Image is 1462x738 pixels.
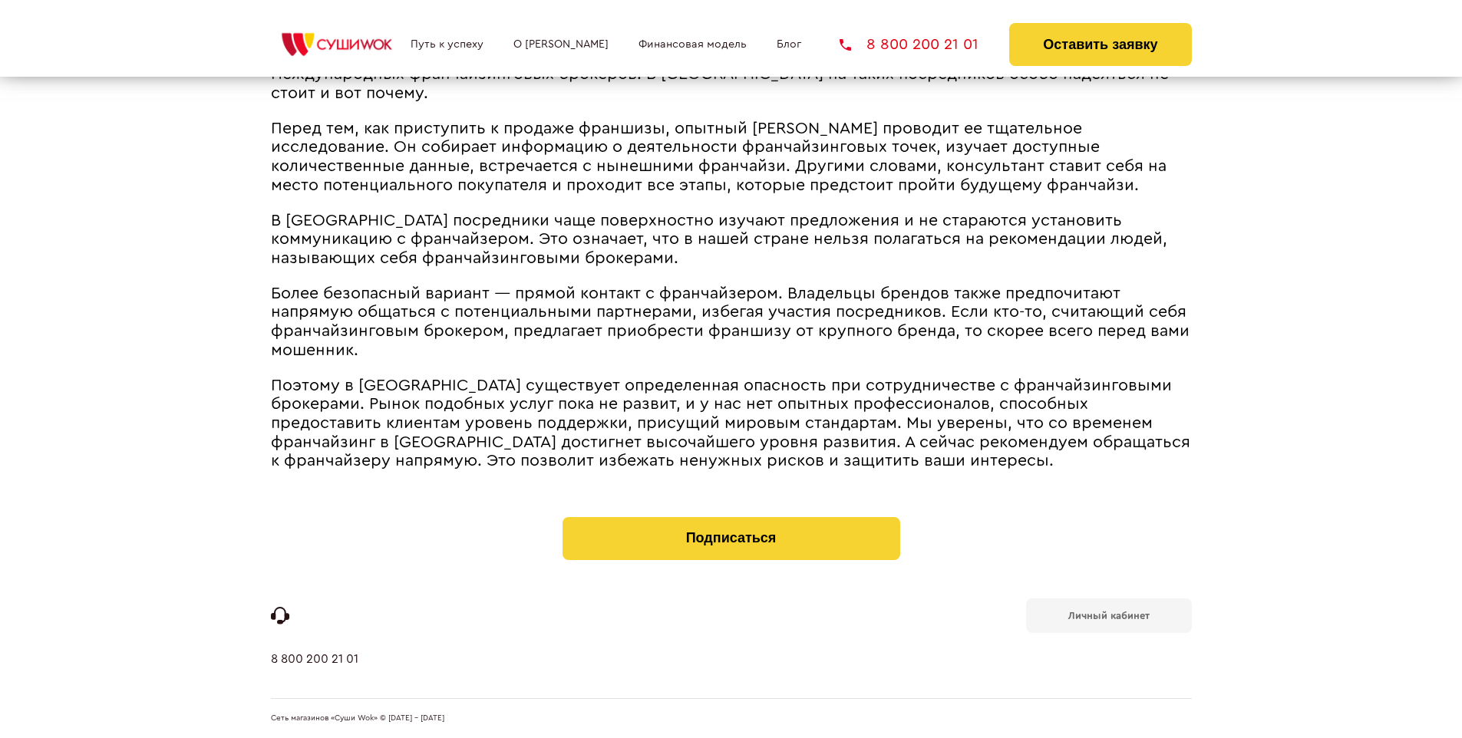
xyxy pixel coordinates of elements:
span: Сеть магазинов «Суши Wok» © [DATE] - [DATE] [271,714,444,723]
a: 8 800 200 21 01 [271,652,358,698]
span: Поэтому в [GEOGRAPHIC_DATA] существует определенная опасность при сотрудничестве с франчайзинговы... [271,377,1190,469]
a: Личный кабинет [1026,598,1192,633]
span: Перед тем, как приступить к продаже франшизы, опытный [PERSON_NAME] проводит ее тщательное исслед... [271,120,1167,193]
span: В [GEOGRAPHIC_DATA] посредники чаще поверхностно изучают предложения и не стараются установить ко... [271,213,1167,266]
a: Финансовая модель [639,38,747,51]
a: Путь к успеху [411,38,483,51]
button: Подписаться [563,517,900,560]
button: Оставить заявку [1009,23,1191,66]
b: Личный кабинет [1068,611,1150,621]
span: 8 800 200 21 01 [866,37,979,52]
span: На нашем рынке таких специалистов нет. Вместо них работают посредники, которые предлагают услуги ... [271,28,1177,101]
span: Более безопасный вариант ― прямой контакт с франчайзером. Владельцы брендов также предпочитают на... [271,285,1190,358]
a: 8 800 200 21 01 [840,37,979,52]
a: О [PERSON_NAME] [513,38,609,51]
a: Блог [777,38,801,51]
